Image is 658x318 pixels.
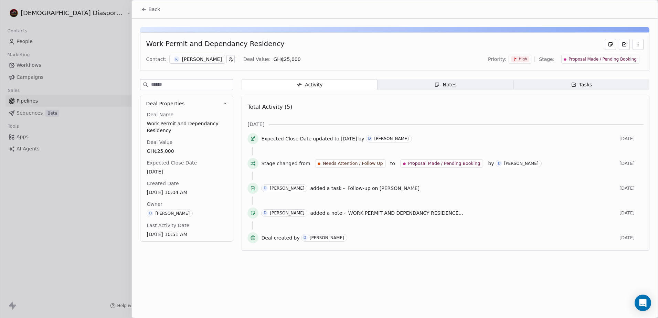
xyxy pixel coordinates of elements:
[488,56,507,63] span: Priority:
[146,56,166,63] div: Contact:
[348,185,420,191] span: Follow-up on [PERSON_NAME]
[149,211,152,216] div: D
[341,135,357,142] span: [DATE]
[264,210,267,216] div: D
[140,111,233,241] div: Deal Properties
[504,161,539,166] div: [PERSON_NAME]
[247,121,264,128] span: [DATE]
[146,100,184,107] span: Deal Properties
[145,180,180,187] span: Created Date
[147,189,227,196] span: [DATE] 10:04 AM
[145,201,164,208] span: Owner
[140,96,233,111] button: Deal Properties
[147,148,227,155] span: GH₵25,000
[243,56,270,63] div: Deal Value:
[145,222,191,229] span: Last Activity Date
[488,160,494,167] span: by
[498,161,501,166] div: D
[270,186,304,191] div: [PERSON_NAME]
[145,159,198,166] span: Expected Close Date
[310,235,344,240] div: [PERSON_NAME]
[619,161,644,166] span: [DATE]
[310,185,344,192] span: added a task -
[261,135,311,142] span: Expected Close Date
[148,6,160,13] span: Back
[146,39,284,50] div: Work Permit and Dependancy Residency
[374,136,409,141] div: [PERSON_NAME]
[304,235,306,241] div: D
[147,120,227,134] span: Work Permit and Dependancy Residency
[619,210,644,216] span: [DATE]
[147,168,227,175] span: [DATE]
[261,234,299,241] span: Deal created by
[569,56,637,62] span: Proposal Made / Pending Booking
[261,160,310,167] span: Stage changed from
[434,81,456,88] div: Notes
[273,56,300,62] span: GH₵ 25,000
[310,210,345,216] span: added a note -
[145,139,174,146] span: Deal Value
[348,209,463,217] a: WORK PERMIT AND DEPENDANCY RESIDENCE...
[323,160,383,167] span: Needs Attention / Follow Up
[313,135,339,142] span: updated to
[348,184,420,192] a: Follow-up on [PERSON_NAME]
[264,185,267,191] div: D
[145,111,175,118] span: Deal Name
[619,235,644,241] span: [DATE]
[182,56,222,63] div: [PERSON_NAME]
[539,56,554,63] span: Stage:
[408,160,480,167] span: Proposal Made / Pending Booking
[358,135,364,142] span: by
[137,3,164,15] button: Back
[619,185,644,191] span: [DATE]
[619,136,644,141] span: [DATE]
[247,104,292,110] span: Total Activity (5)
[348,210,463,216] span: WORK PERMIT AND DEPENDANCY RESIDENCE...
[270,211,304,215] div: [PERSON_NAME]
[571,81,592,88] div: Tasks
[635,295,651,311] div: Open Intercom Messenger
[519,57,527,62] span: High
[173,56,179,62] span: R
[155,211,190,216] div: [PERSON_NAME]
[147,231,227,238] span: [DATE] 10:51 AM
[368,136,371,141] div: D
[390,160,395,167] span: to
